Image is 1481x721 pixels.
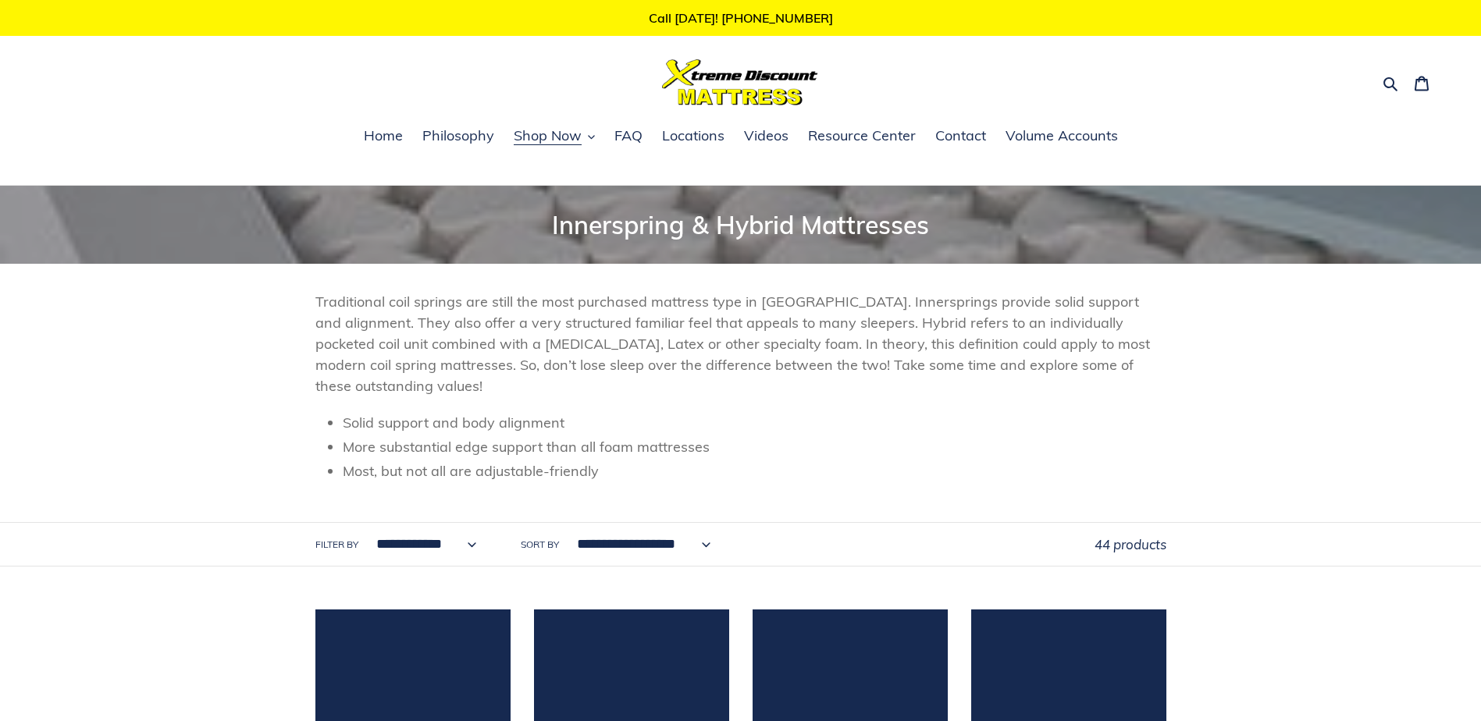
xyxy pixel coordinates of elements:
[744,126,789,145] span: Videos
[514,126,582,145] span: Shop Now
[343,412,1166,433] li: Solid support and body alignment
[998,125,1126,148] a: Volume Accounts
[1006,126,1118,145] span: Volume Accounts
[662,59,818,105] img: Xtreme Discount Mattress
[736,125,796,148] a: Videos
[315,538,358,552] label: Filter by
[654,125,732,148] a: Locations
[422,126,494,145] span: Philosophy
[356,125,411,148] a: Home
[1095,536,1166,552] span: 44 products
[607,125,650,148] a: FAQ
[800,125,924,148] a: Resource Center
[364,126,403,145] span: Home
[935,126,986,145] span: Contact
[343,460,1166,481] li: Most, but not all are adjustable-friendly
[315,291,1166,396] p: Traditional coil springs are still the most purchased mattress type in [GEOGRAPHIC_DATA]. Innersp...
[927,125,994,148] a: Contact
[506,125,603,148] button: Shop Now
[808,126,916,145] span: Resource Center
[415,125,502,148] a: Philosophy
[552,209,929,240] span: Innerspring & Hybrid Mattresses
[614,126,643,145] span: FAQ
[343,436,1166,457] li: More substantial edge support than all foam mattresses
[662,126,724,145] span: Locations
[521,538,559,552] label: Sort by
